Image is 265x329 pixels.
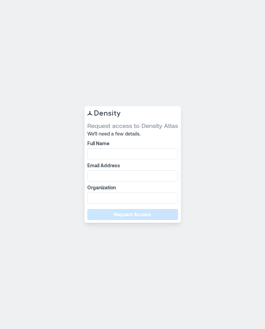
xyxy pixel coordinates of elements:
[87,209,178,220] button: Request Access
[114,211,151,218] span: Request Access
[87,130,178,137] span: We’ll need a few details.
[87,121,178,130] span: Request access to Density Atlas
[87,184,177,191] label: Organization
[87,140,177,147] label: Full Name
[87,162,177,169] label: Email Address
